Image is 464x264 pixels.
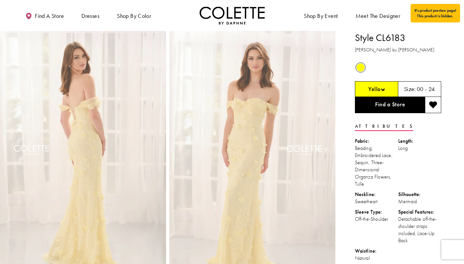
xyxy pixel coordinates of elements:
[355,122,413,131] a: Attributes
[355,208,398,216] div: Sleeve Type:
[115,7,153,24] span: Shop by color
[404,85,416,93] span: Size:
[355,145,398,188] div: Beading, Embroidered Lace, Sequin, Three-Dimensional Organza Flowers, Tulle
[80,7,101,24] span: Dresses
[355,216,398,223] div: Off-the-Shoulder
[304,13,338,19] span: Shop By Event
[355,97,425,113] a: Find a Store
[355,255,398,262] div: Natural
[355,31,441,45] h1: Style CL6183
[35,13,64,19] span: Find a store
[355,198,398,205] div: Sweetheart
[355,247,398,255] div: Waistline:
[411,4,460,22] div: It's product preview page! This product is hidden.
[355,61,441,74] div: Product color controls state depends on size chosen
[200,7,265,24] a: Visit Home Page
[398,191,442,198] div: Silhouette:
[398,208,442,216] div: Special Features:
[398,138,442,145] div: Length:
[398,198,442,205] div: Mermaid
[200,7,265,24] img: Colette by Daphne
[398,216,442,244] div: Detachable off-the-shoulder straps included, Lace-Up Back
[398,145,442,152] div: Long
[417,86,435,92] h5: 00 - 24
[302,7,339,24] span: Shop By Event
[356,13,401,19] span: Meet the designer
[24,7,65,24] a: Find a store
[355,46,441,54] h3: [PERSON_NAME] by [PERSON_NAME]
[117,13,151,19] span: Shop by color
[81,13,99,19] span: Dresses
[425,97,441,113] button: Add to wishlist
[355,138,398,145] div: Fabric:
[355,62,366,73] div: Yellow
[355,191,398,198] div: Neckline:
[354,7,402,24] a: Meet the designer
[368,86,385,92] h5: Chosen color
